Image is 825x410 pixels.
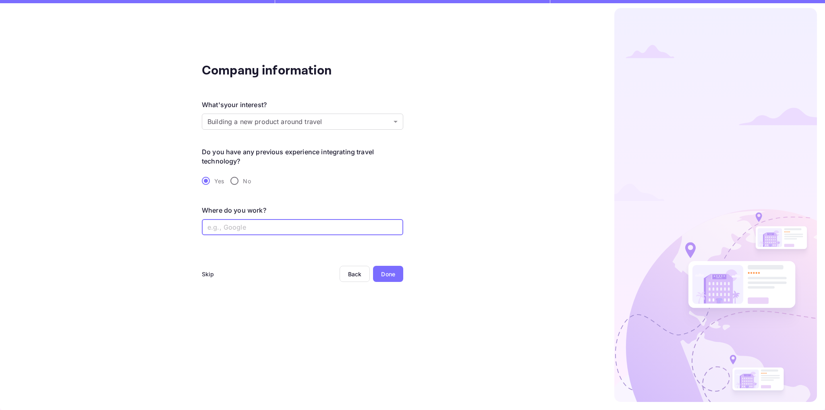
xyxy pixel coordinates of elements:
[202,147,403,166] legend: Do you have any previous experience integrating travel technology?
[214,177,224,185] span: Yes
[202,270,214,278] div: Skip
[243,177,251,185] span: No
[202,172,403,189] div: travel-experience
[381,270,395,278] div: Done
[202,100,267,110] div: What's your interest?
[202,205,266,215] div: Where do you work?
[614,8,817,402] img: logo
[202,219,403,235] input: e.g., Google
[202,114,403,130] div: Without label
[202,61,363,81] div: Company information
[348,271,362,277] div: Back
